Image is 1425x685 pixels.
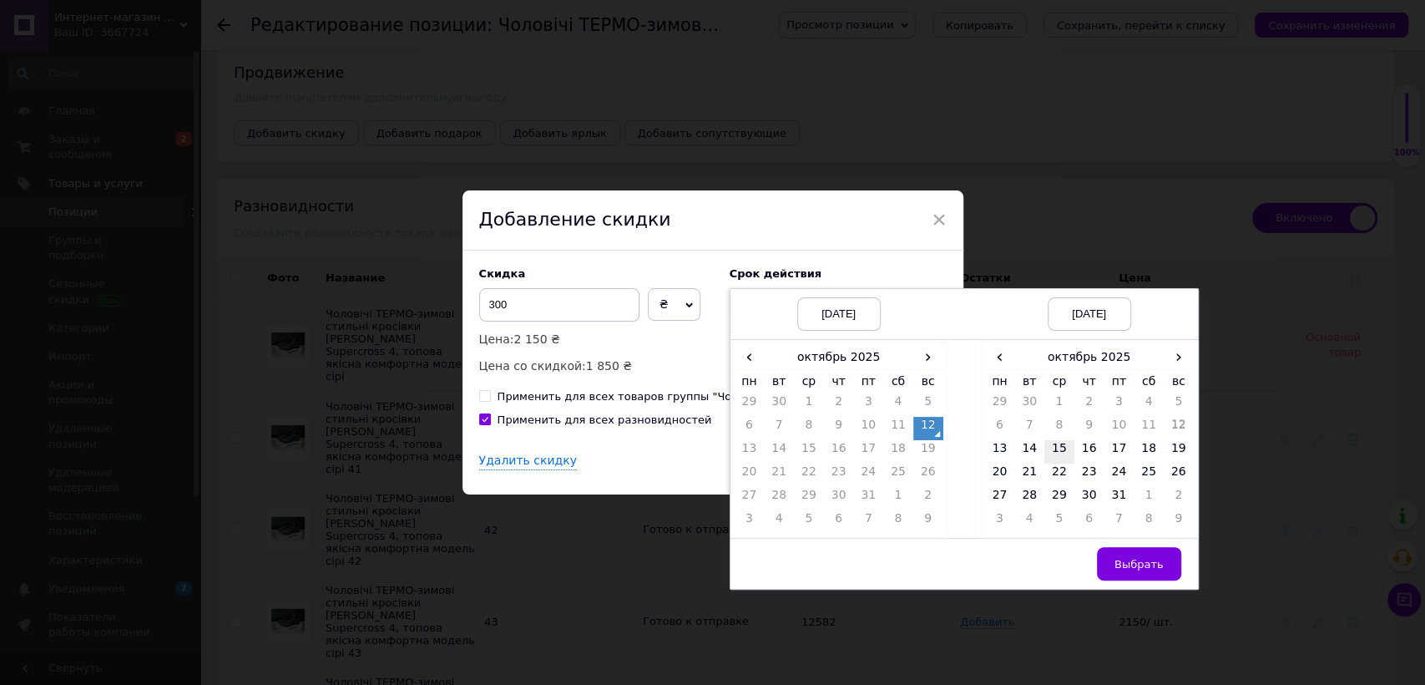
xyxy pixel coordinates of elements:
[1014,487,1044,510] td: 28
[913,345,943,369] span: ›
[1104,464,1134,487] td: 24
[853,370,883,394] th: пт
[764,440,794,464] td: 14
[1074,464,1104,487] td: 23
[1164,464,1194,487] td: 26
[1164,417,1194,440] td: 12
[1104,370,1134,394] th: пт
[1074,440,1104,464] td: 16
[1014,345,1164,370] th: октябрь 2025
[913,487,943,510] td: 2
[479,267,526,280] span: Скидка
[932,205,947,234] span: ×
[101,134,228,148] strong: Salomon Supercross 4
[794,464,824,487] td: 22
[1164,370,1194,394] th: вс
[824,464,854,487] td: 23
[794,510,824,534] td: 5
[764,393,794,417] td: 30
[479,330,713,348] p: Цена:
[913,393,943,417] td: 5
[1134,464,1164,487] td: 25
[111,134,238,148] strong: Salomon Supercross 4
[1164,510,1194,534] td: 9
[735,345,765,369] span: ‹
[794,487,824,510] td: 29
[1164,393,1194,417] td: 5
[735,440,765,464] td: 13
[44,200,392,414] span: ❄️ — сохраняют тепло даже при низких температурах. 💧 — не боятся снега, влаги и слякоти. 👣 — отли...
[1164,487,1194,510] td: 2
[853,440,883,464] td: 17
[1014,393,1044,417] td: 30
[824,440,854,464] td: 16
[794,370,824,394] th: ср
[1134,510,1164,534] td: 8
[1104,487,1134,510] td: 31
[1104,440,1134,464] td: 17
[1104,510,1134,534] td: 7
[1164,440,1194,464] td: 19
[794,417,824,440] td: 8
[913,417,943,440] td: 12
[479,453,577,470] div: Удалить скидку
[764,370,794,394] th: вт
[1014,417,1044,440] td: 7
[883,370,913,394] th: сб
[824,393,854,417] td: 2
[659,297,669,311] span: ₴
[1134,370,1164,394] th: сб
[1104,417,1134,440] td: 10
[76,200,171,214] strong: ТЕРМО-утеплені
[479,288,639,322] input: 0
[735,510,765,534] td: 3
[128,31,326,52] span: Salomon Supercross 4
[735,393,765,417] td: 29
[1097,547,1181,581] button: Выбрать
[764,510,794,534] td: 4
[1014,370,1044,394] th: вт
[853,464,883,487] td: 24
[1044,370,1074,394] th: ср
[1044,510,1074,534] td: 5
[853,510,883,534] td: 7
[913,510,943,534] td: 9
[1044,487,1074,510] td: 29
[764,417,794,440] td: 7
[498,413,712,428] div: Применить для всех разновидностей
[730,267,947,280] label: Cрок действия
[1044,440,1074,464] td: 15
[985,345,1015,369] span: ‹
[985,510,1015,534] td: 3
[824,417,854,440] td: 9
[794,393,824,417] td: 1
[1074,417,1104,440] td: 9
[883,393,913,417] td: 4
[824,370,854,394] th: чт
[586,359,632,373] span: 1 850 ₴
[764,464,794,487] td: 21
[824,510,854,534] td: 6
[883,510,913,534] td: 8
[1134,487,1164,510] td: 1
[1048,297,1131,331] div: [DATE]
[1074,487,1104,510] td: 30
[68,200,184,214] strong: ТЕРМО-утеплённые
[985,370,1015,394] th: пн
[1164,345,1194,369] span: ›
[1134,440,1164,464] td: 18
[824,487,854,510] td: 30
[883,487,913,510] td: 1
[479,209,671,230] span: Добавление скидки
[1074,393,1104,417] td: 2
[53,117,385,185] span: Покоряйте зиму с уверенностью в каждом шаге с топовой моделью . Эти кроссовки созданы для активны...
[48,88,388,101] strong: максимум зчеплення, тепла та стилю в холодну пору року
[913,464,943,487] td: 26
[735,370,765,394] th: пн
[794,440,824,464] td: 15
[1014,440,1044,464] td: 14
[883,417,913,440] td: 11
[1074,370,1104,394] th: чт
[985,464,1015,487] td: 20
